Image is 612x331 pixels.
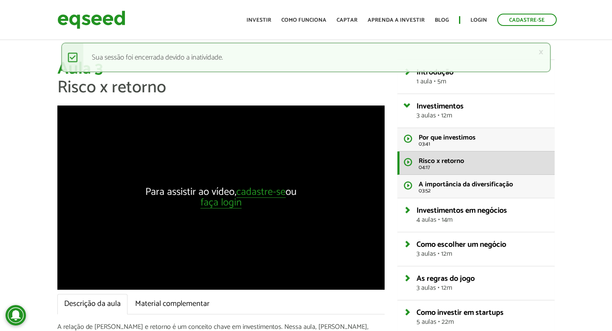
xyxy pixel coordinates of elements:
a: As regras do jogo3 aulas • 12m [416,275,548,291]
span: Risco x retorno [57,74,166,102]
a: faça login [201,198,242,208]
a: Aprenda a investir [368,17,425,23]
a: Login [470,17,487,23]
div: Para assistir ao vídeo, ou [139,187,303,208]
span: 3 aulas • 12m [416,285,548,291]
a: Blog [435,17,449,23]
a: Como funciona [281,17,326,23]
a: Investimentos3 aulas • 12m [416,103,548,119]
a: cadastre-se [236,187,286,198]
a: Cadastre-se [497,14,557,26]
span: 5 aulas • 22m [416,319,548,325]
a: Investimentos em negócios4 aulas • 14m [416,207,548,223]
a: Introdução1 aula • 5m [416,68,548,85]
span: Como investir em startups [416,306,504,319]
img: EqSeed [57,9,125,31]
span: Risco x retorno [419,155,464,167]
a: Por que investimos 03:41 [397,128,555,151]
a: A importância da diversificação 03:52 [397,175,555,198]
span: As regras do jogo [416,272,475,285]
span: Investimentos [416,100,464,113]
span: 04:17 [419,165,548,170]
span: Aula 3 [57,55,103,83]
div: Sua sessão foi encerrada devido a inatividade. [61,43,551,72]
a: Descrição da aula [57,294,127,314]
span: Por que investimos [419,132,476,143]
span: 03:52 [419,188,548,194]
a: Como investir em startups5 aulas • 22m [416,309,548,325]
span: Como escolher um negócio [416,238,506,251]
span: 4 aulas • 14m [416,217,548,223]
span: 03:41 [419,141,548,147]
span: 3 aulas • 12m [416,112,548,119]
span: 1 aula • 5m [416,78,548,85]
a: Captar [337,17,357,23]
a: × [538,48,544,57]
a: Material complementar [128,294,216,314]
a: Investir [246,17,271,23]
span: 3 aulas • 12m [416,251,548,257]
a: Como escolher um negócio3 aulas • 12m [416,241,548,257]
a: Risco x retorno 04:17 [397,151,555,175]
span: A importância da diversificação [419,179,513,190]
span: Investimentos em negócios [416,204,507,217]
